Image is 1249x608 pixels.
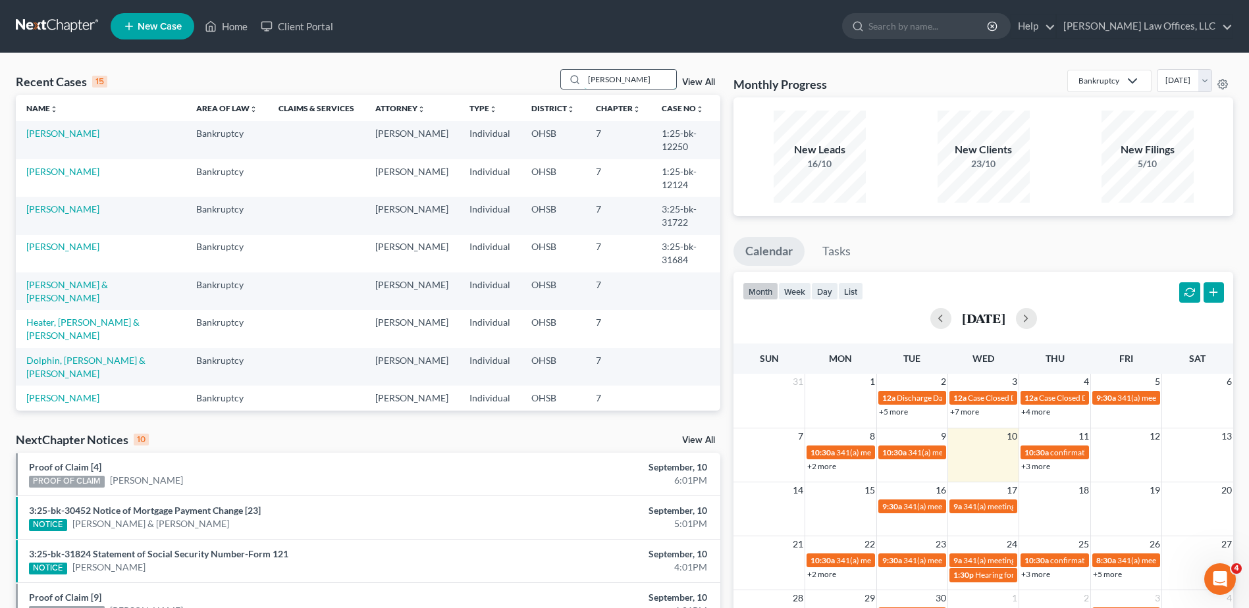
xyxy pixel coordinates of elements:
[1057,14,1233,38] a: [PERSON_NAME] Law Offices, LLC
[1204,563,1236,595] iframe: Intercom live chat
[26,203,99,215] a: [PERSON_NAME]
[774,142,866,157] div: New Leads
[138,22,182,32] span: New Case
[26,392,99,403] a: [PERSON_NAME]
[29,461,101,472] a: Proof of Claim [4]
[836,555,1033,565] span: 341(a) meeting for [PERSON_NAME] & [PERSON_NAME]
[186,159,268,197] td: Bankruptcy
[521,348,585,386] td: OHSB
[72,517,229,530] a: [PERSON_NAME] & [PERSON_NAME]
[186,310,268,347] td: Bankruptcy
[1148,536,1161,552] span: 26
[29,519,67,531] div: NOTICE
[585,348,651,386] td: 7
[953,393,967,403] span: 12a
[1189,353,1206,364] span: Sat
[1024,447,1049,457] span: 10:30a
[584,70,676,89] input: Search by name...
[1148,428,1161,444] span: 12
[1011,14,1055,38] a: Help
[868,374,876,390] span: 1
[1024,393,1038,403] span: 12a
[1078,75,1119,86] div: Bankruptcy
[811,447,835,457] span: 10:30a
[417,105,425,113] i: unfold_more
[365,411,459,448] td: [PERSON_NAME]
[863,590,876,606] span: 29
[733,237,805,266] a: Calendar
[903,353,920,364] span: Tue
[29,563,67,574] div: NOTICE
[897,393,1104,403] span: Discharge Date for [PERSON_NAME][GEOGRAPHIC_DATA]
[459,310,521,347] td: Individual
[1220,482,1233,498] span: 20
[365,121,459,159] td: [PERSON_NAME]
[1231,563,1242,574] span: 4
[365,197,459,234] td: [PERSON_NAME]
[1039,393,1166,403] span: Case Closed Date for Green, Raygena
[1005,536,1019,552] span: 24
[489,105,497,113] i: unfold_more
[521,159,585,197] td: OHSB
[186,121,268,159] td: Bankruptcy
[186,348,268,386] td: Bankruptcy
[963,501,1090,511] span: 341(a) meeting for [PERSON_NAME]
[521,121,585,159] td: OHSB
[490,547,707,561] div: September, 10
[953,501,962,511] span: 9a
[651,159,720,197] td: 1:25-bk-12124
[26,166,99,177] a: [PERSON_NAME]
[797,428,805,444] span: 7
[934,536,947,552] span: 23
[521,197,585,234] td: OHSB
[26,317,140,341] a: Heater, [PERSON_NAME] & [PERSON_NAME]
[1024,555,1049,565] span: 10:30a
[1050,447,1198,457] span: confirmation hearing for [PERSON_NAME]
[868,428,876,444] span: 8
[968,393,1172,403] span: Case Closed Date for [PERSON_NAME] & [PERSON_NAME]
[29,592,101,603] a: Proof of Claim [9]
[940,428,947,444] span: 9
[365,235,459,272] td: [PERSON_NAME]
[950,407,979,417] a: +7 more
[72,561,146,574] a: [PERSON_NAME]
[1148,482,1161,498] span: 19
[1082,590,1090,606] span: 2
[1225,590,1233,606] span: 4
[365,310,459,347] td: [PERSON_NAME]
[29,476,105,488] div: PROOF OF CLAIM
[1096,555,1116,565] span: 8:30a
[940,374,947,390] span: 2
[807,461,836,471] a: +2 more
[459,159,521,197] td: Individual
[934,590,947,606] span: 30
[26,355,146,379] a: Dolphin, [PERSON_NAME] & [PERSON_NAME]
[268,95,365,121] th: Claims & Services
[791,536,805,552] span: 21
[879,407,908,417] a: +5 more
[908,447,1035,457] span: 341(a) meeting for [PERSON_NAME]
[196,103,257,113] a: Area of Lawunfold_more
[459,197,521,234] td: Individual
[92,76,107,88] div: 15
[585,386,651,410] td: 7
[1011,590,1019,606] span: 1
[521,272,585,310] td: OHSB
[882,447,907,457] span: 10:30a
[186,197,268,234] td: Bankruptcy
[807,569,836,579] a: +2 more
[662,103,704,113] a: Case Nounfold_more
[585,121,651,159] td: 7
[774,157,866,170] div: 16/10
[29,505,261,516] a: 3:25-bk-30452 Notice of Mortgage Payment Change [23]
[469,103,497,113] a: Typeunfold_more
[459,272,521,310] td: Individual
[16,74,107,89] div: Recent Cases
[1005,482,1019,498] span: 17
[963,555,1090,565] span: 341(a) meeting for [PERSON_NAME]
[490,561,707,574] div: 4:01PM
[1021,461,1050,471] a: +3 more
[1077,482,1090,498] span: 18
[975,570,1078,580] span: Hearing for [PERSON_NAME]
[250,105,257,113] i: unfold_more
